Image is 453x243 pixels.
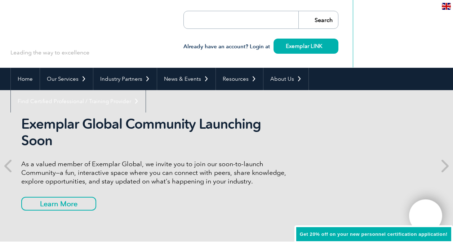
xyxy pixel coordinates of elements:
h3: Already have an account? Login at [183,42,338,51]
p: As a valued member of Exemplar Global, we invite you to join our soon-to-launch Community—a fun, ... [21,160,292,186]
a: News & Events [157,68,216,90]
img: svg+xml;nitro-empty-id=MTc5NzoxMTY=-1;base64,PHN2ZyB2aWV3Qm94PSIwIDAgNDAwIDQwMCIgd2lkdGg9IjQwMCIg... [417,207,435,225]
p: Leading the way to excellence [10,49,89,57]
img: svg+xml;nitro-empty-id=MzYwOjIzMg==-1;base64,PHN2ZyB2aWV3Qm94PSIwIDAgMTEgMTEiIHdpZHRoPSIxMSIgaGVp... [322,44,326,48]
h2: Exemplar Global Community Launching Soon [21,116,292,149]
a: Home [11,68,40,90]
img: en [442,3,451,10]
a: About Us [263,68,308,90]
a: Our Services [40,68,93,90]
span: Get 20% off on your new personnel certification application! [300,231,448,237]
a: Learn More [21,197,96,211]
a: Find Certified Professional / Training Provider [11,90,146,112]
input: Search [298,11,338,28]
a: Exemplar LINK [274,39,338,54]
a: Resources [216,68,263,90]
a: Industry Partners [93,68,157,90]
